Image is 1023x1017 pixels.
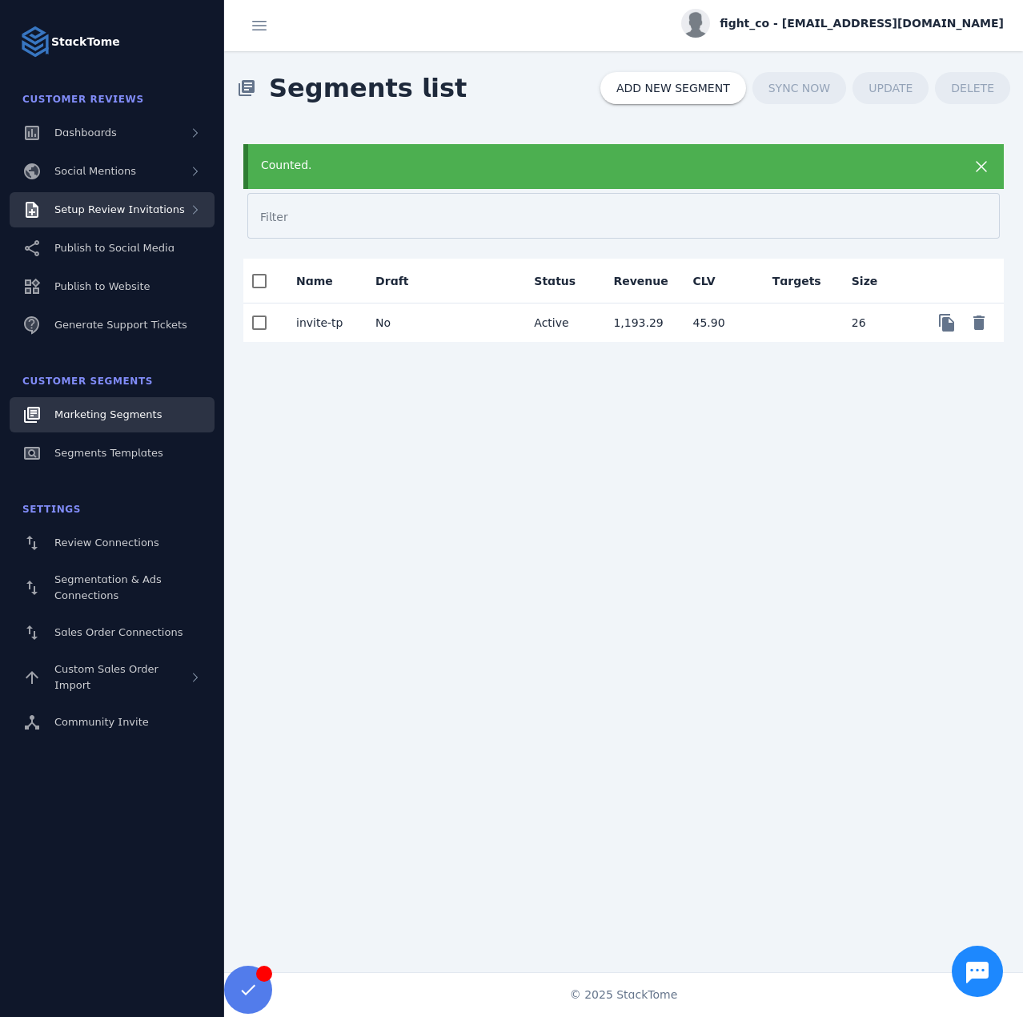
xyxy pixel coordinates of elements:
div: Status [534,273,576,289]
mat-cell: 1,193.29 [600,303,680,342]
div: Name [296,273,347,289]
div: Revenue [613,273,682,289]
span: Customer Segments [22,376,153,387]
span: Review Connections [54,537,159,549]
span: Segments list [256,56,479,120]
button: Copy [931,307,963,339]
a: Community Invite [10,705,215,740]
a: Segmentation & Ads Connections [10,564,215,612]
button: Delete [963,307,995,339]
mat-header-cell: Targets [760,259,839,303]
span: Generate Support Tickets [54,319,187,331]
a: Publish to Social Media [10,231,215,266]
div: Status [534,273,590,289]
div: Draft [375,273,408,289]
span: Sales Order Connections [54,626,183,638]
img: Logo image [19,26,51,58]
span: fight_co - [EMAIL_ADDRESS][DOMAIN_NAME] [720,15,1004,32]
span: Community Invite [54,716,149,728]
mat-cell: 26 [839,303,918,342]
div: Size [852,273,893,289]
span: © 2025 StackTome [570,987,678,1003]
div: Revenue [613,273,668,289]
span: Segmentation & Ads Connections [54,573,162,601]
img: profile.jpg [681,9,710,38]
span: ADD NEW SEGMENT [616,82,730,94]
mat-cell: invite-tp [283,303,363,342]
span: Publish to Website [54,280,150,292]
mat-label: Filter [260,211,288,223]
a: Sales Order Connections [10,615,215,650]
span: Dashboards [54,127,117,139]
a: Segments Templates [10,436,215,471]
mat-cell: 45.90 [680,303,760,342]
span: Segments Templates [54,447,163,459]
button: fight_co - [EMAIL_ADDRESS][DOMAIN_NAME] [681,9,1004,38]
mat-cell: Active [521,303,600,342]
span: Custom Sales Order Import [54,663,158,691]
span: Customer Reviews [22,94,144,105]
a: Review Connections [10,525,215,561]
a: Marketing Segments [10,397,215,432]
span: Settings [22,504,81,515]
span: Setup Review Invitations [54,203,185,215]
span: Marketing Segments [54,408,162,420]
button: ADD NEW SEGMENT [600,72,746,104]
a: Publish to Website [10,269,215,304]
strong: StackTome [51,34,120,50]
div: Name [296,273,333,289]
div: Draft [375,273,423,289]
mat-icon: library_books [237,78,256,98]
div: CLV [693,273,730,289]
mat-cell: No [363,303,442,342]
a: Generate Support Tickets [10,308,215,343]
span: Social Mentions [54,165,136,177]
div: CLV [693,273,716,289]
span: Publish to Social Media [54,242,175,254]
div: Counted. [261,157,918,174]
div: Size [852,273,878,289]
